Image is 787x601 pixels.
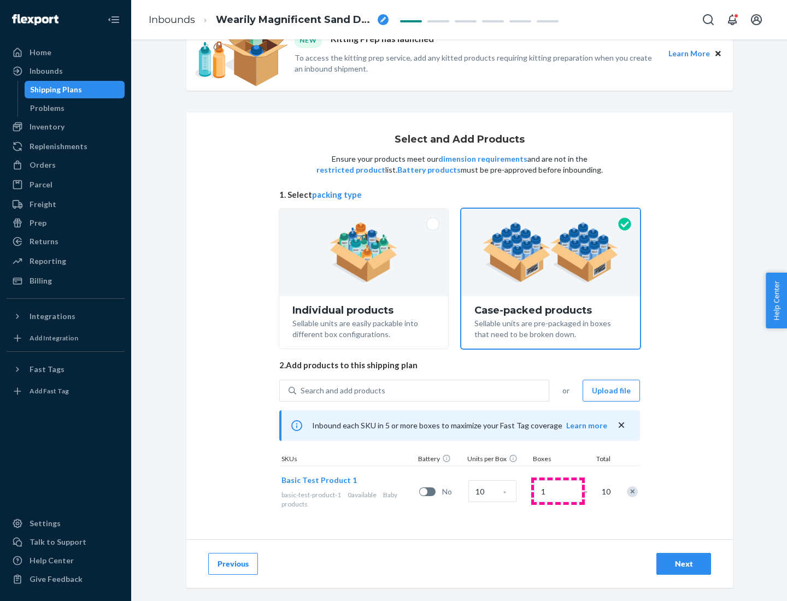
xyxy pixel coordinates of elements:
[30,364,64,375] div: Fast Tags
[30,160,56,170] div: Orders
[7,62,125,80] a: Inbounds
[330,222,398,282] img: individual-pack.facf35554cb0f1810c75b2bd6df2d64e.png
[395,134,525,145] h1: Select and Add Products
[465,454,531,466] div: Units per Box
[7,156,125,174] a: Orders
[7,272,125,290] a: Billing
[30,333,78,343] div: Add Integration
[279,189,640,201] span: 1. Select
[292,316,435,340] div: Sellable units are easily packable into different box configurations.
[312,189,362,201] button: packing type
[30,555,74,566] div: Help Center
[25,99,125,117] a: Problems
[7,570,125,588] button: Give Feedback
[315,154,604,175] p: Ensure your products meet our and are not in the list. must be pre-approved before inbounding.
[30,574,83,585] div: Give Feedback
[442,486,464,497] span: No
[468,480,516,502] input: Case Quantity
[30,84,82,95] div: Shipping Plans
[140,4,397,36] ol: breadcrumbs
[103,9,125,31] button: Close Navigation
[316,164,385,175] button: restricted product
[474,305,627,316] div: Case-packed products
[397,164,461,175] button: Battery products
[30,386,69,396] div: Add Fast Tag
[7,118,125,135] a: Inventory
[668,48,710,60] button: Learn More
[7,44,125,61] a: Home
[30,179,52,190] div: Parcel
[7,214,125,232] a: Prep
[25,81,125,98] a: Shipping Plans
[7,196,125,213] a: Freight
[208,553,258,575] button: Previous
[30,311,75,322] div: Integrations
[531,454,585,466] div: Boxes
[30,236,58,247] div: Returns
[7,552,125,569] a: Help Center
[292,305,435,316] div: Individual products
[30,217,46,228] div: Prep
[30,537,86,547] div: Talk to Support
[483,222,619,282] img: case-pack.59cecea509d18c883b923b81aeac6d0b.png
[30,103,64,114] div: Problems
[7,233,125,250] a: Returns
[562,385,569,396] span: or
[745,9,767,31] button: Open account menu
[295,33,322,48] div: NEW
[600,486,610,497] span: 10
[301,385,385,396] div: Search and add products
[627,486,638,497] div: Remove Item
[7,252,125,270] a: Reporting
[438,154,527,164] button: dimension requirements
[566,420,607,431] button: Learn more
[348,491,377,499] span: 0 available
[279,360,640,371] span: 2. Add products to this shipping plan
[30,256,66,267] div: Reporting
[474,316,627,340] div: Sellable units are pre-packaged in boxes that need to be broken down.
[534,480,582,502] input: Number of boxes
[281,491,341,499] span: basic-test-product-1
[331,33,434,48] p: Kitting Prep has launched
[7,533,125,551] a: Talk to Support
[583,380,640,402] button: Upload file
[281,475,357,485] span: Basic Test Product 1
[279,454,416,466] div: SKUs
[712,48,724,60] button: Close
[585,454,613,466] div: Total
[216,13,373,27] span: Wearily Magnificent Sand Dollar
[30,121,64,132] div: Inventory
[721,9,743,31] button: Open notifications
[30,199,56,210] div: Freight
[7,382,125,400] a: Add Fast Tag
[30,275,52,286] div: Billing
[697,9,719,31] button: Open Search Box
[281,475,357,486] button: Basic Test Product 1
[281,490,415,509] div: Baby products
[7,308,125,325] button: Integrations
[149,14,195,26] a: Inbounds
[7,176,125,193] a: Parcel
[7,515,125,532] a: Settings
[666,558,702,569] div: Next
[12,14,58,25] img: Flexport logo
[30,66,63,76] div: Inbounds
[7,361,125,378] button: Fast Tags
[656,553,711,575] button: Next
[7,329,125,347] a: Add Integration
[279,410,640,441] div: Inbound each SKU in 5 or more boxes to maximize your Fast Tag coverage
[583,486,594,497] span: =
[30,141,87,152] div: Replenishments
[30,518,61,529] div: Settings
[766,273,787,328] button: Help Center
[616,420,627,431] button: close
[295,52,659,74] p: To access the kitting prep service, add any kitted products requiring kitting preparation when yo...
[416,454,465,466] div: Battery
[30,47,51,58] div: Home
[7,138,125,155] a: Replenishments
